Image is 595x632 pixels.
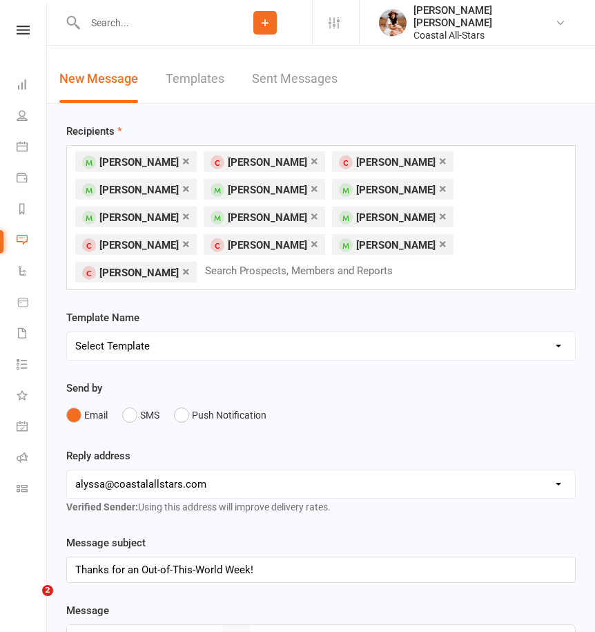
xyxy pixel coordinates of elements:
[66,535,146,551] label: Message subject
[99,156,179,169] span: [PERSON_NAME]
[166,55,224,103] a: Templates
[14,585,47,618] iframe: Intercom live chat
[174,402,266,428] button: Push Notification
[17,164,48,195] a: Payments
[413,4,555,29] div: [PERSON_NAME] [PERSON_NAME]
[17,412,48,443] a: General attendance kiosk mode
[66,402,108,428] button: Email
[75,562,567,578] p: Thanks for an Out-of-This-World Week!
[439,178,447,200] a: ×
[228,156,307,169] span: [PERSON_NAME]
[66,448,130,464] label: Reply address
[17,381,48,412] a: What's New
[66,380,102,396] label: Send by
[439,150,447,172] a: ×
[439,233,447,255] a: ×
[182,178,190,200] a: ×
[17,195,48,226] a: Reports
[17,443,48,475] a: Roll call kiosk mode
[356,239,436,251] span: [PERSON_NAME]
[182,205,190,227] a: ×
[182,260,190,283] a: ×
[182,233,190,255] a: ×
[228,184,307,196] span: [PERSON_NAME]
[204,262,406,280] input: Search Prospects, Members and Reports
[42,585,53,596] span: 2
[379,9,407,37] img: thumb_image1710277404.png
[182,150,190,172] a: ×
[356,156,436,169] span: [PERSON_NAME]
[413,29,555,41] div: Coastal All-Stars
[66,501,331,513] span: Using this address will improve delivery rates.
[356,211,436,224] span: [PERSON_NAME]
[99,184,179,196] span: [PERSON_NAME]
[66,501,138,513] strong: Verified Sender:
[311,178,318,200] a: ×
[122,402,159,428] button: SMS
[356,184,436,196] span: [PERSON_NAME]
[311,233,318,255] a: ×
[439,205,447,227] a: ×
[228,211,307,224] span: [PERSON_NAME]
[81,13,217,32] input: Search...
[99,267,179,279] span: [PERSON_NAME]
[99,239,179,251] span: [PERSON_NAME]
[17,102,48,133] a: People
[59,55,138,103] a: New Message
[228,239,307,251] span: [PERSON_NAME]
[17,288,48,319] a: Product Sales
[99,211,179,224] span: [PERSON_NAME]
[17,70,48,102] a: Dashboard
[66,123,122,140] label: Recipients
[66,602,109,619] label: Message
[311,205,318,227] a: ×
[311,150,318,172] a: ×
[17,133,48,164] a: Calendar
[66,309,139,326] label: Template Name
[252,55,338,103] a: Sent Messages
[17,475,48,506] a: Class kiosk mode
